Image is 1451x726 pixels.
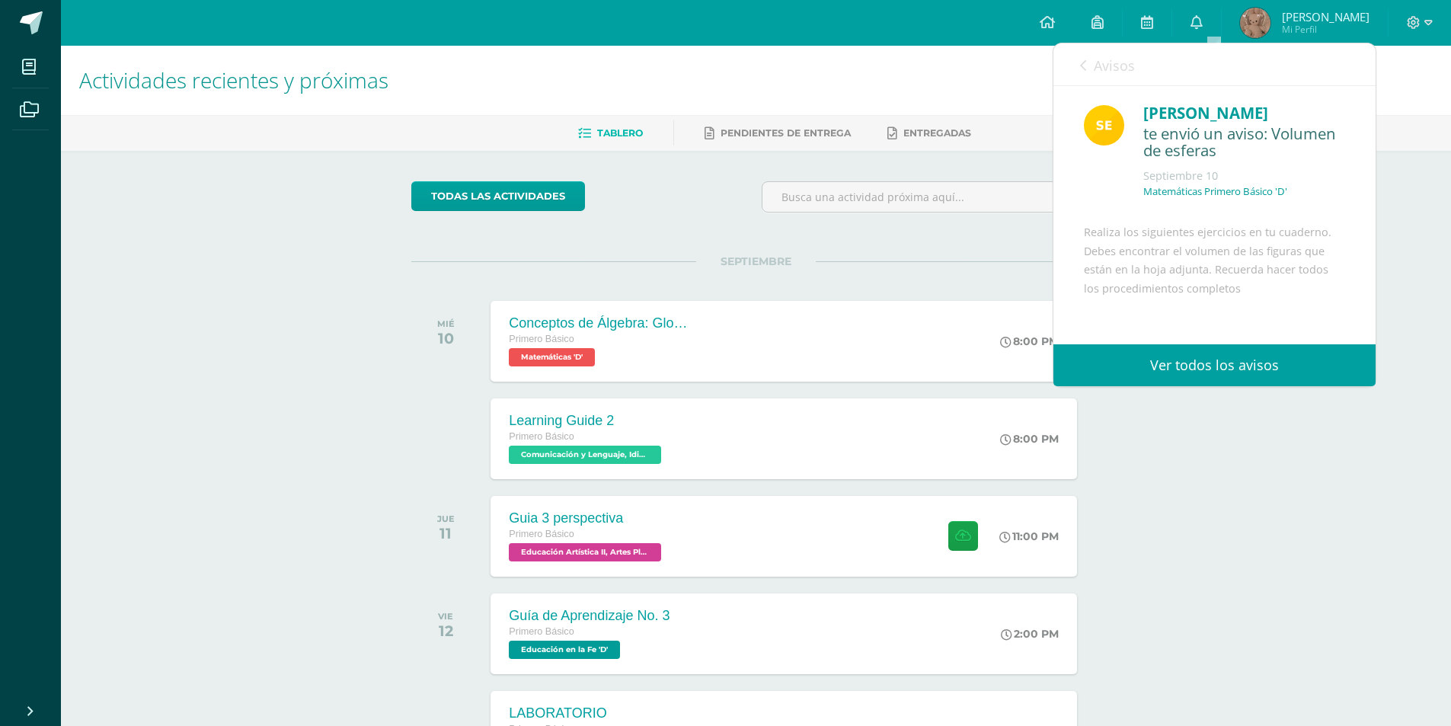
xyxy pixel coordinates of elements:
[1000,334,1059,348] div: 8:00 PM
[1053,344,1376,386] a: Ver todos los avisos
[509,413,665,429] div: Learning Guide 2
[1143,125,1345,161] div: te envió un aviso: Volumen de esferas
[705,121,851,146] a: Pendientes de entrega
[597,127,643,139] span: Tablero
[1282,9,1370,24] span: [PERSON_NAME]
[1143,168,1345,184] div: Septiembre 10
[1143,101,1345,125] div: [PERSON_NAME]
[411,181,585,211] a: todas las Actividades
[999,529,1059,543] div: 11:00 PM
[509,510,665,526] div: Guia 3 perspectiva
[509,348,595,366] span: Matemáticas 'D'
[79,66,388,94] span: Actividades recientes y próximas
[578,121,643,146] a: Tablero
[509,431,574,442] span: Primero Básico
[1240,8,1270,38] img: 67a3ee5be09eb7eedf428c1a72d31e06.png
[696,254,816,268] span: SEPTIEMBRE
[437,329,455,347] div: 10
[509,641,620,659] span: Educación en la Fe 'D'
[437,513,455,524] div: JUE
[721,127,851,139] span: Pendientes de entrega
[1001,627,1059,641] div: 2:00 PM
[509,529,574,539] span: Primero Básico
[438,622,453,640] div: 12
[509,705,665,721] div: LABORATORIO
[903,127,971,139] span: Entregadas
[887,121,971,146] a: Entregadas
[1282,23,1370,36] span: Mi Perfil
[509,543,661,561] span: Educación Artística II, Artes Plásticas 'D'
[509,446,661,464] span: Comunicación y Lenguaje, Idioma Extranjero Inglés 'D'
[509,608,670,624] div: Guía de Aprendizaje No. 3
[1094,56,1135,75] span: Avisos
[1000,432,1059,446] div: 8:00 PM
[1084,105,1124,146] img: 03c2987289e60ca238394da5f82a525a.png
[437,318,455,329] div: MIÉ
[509,315,692,331] div: Conceptos de Álgebra: Glosario
[509,626,574,637] span: Primero Básico
[762,182,1100,212] input: Busca una actividad próxima aquí...
[438,611,453,622] div: VIE
[1084,223,1345,458] div: Realiza los siguientes ejercicios en tu cuaderno. Debes encontrar el volumen de las figuras que e...
[1143,185,1287,198] p: Matemáticas Primero Básico 'D'
[509,334,574,344] span: Primero Básico
[437,524,455,542] div: 11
